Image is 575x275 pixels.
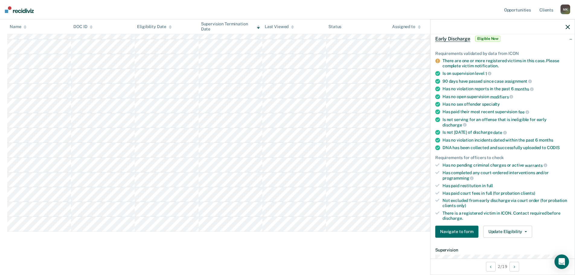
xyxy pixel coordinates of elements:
div: Assigned to [392,24,420,29]
span: months [515,87,534,91]
div: Has paid court fees in full (for probation [442,190,570,196]
button: Update Eligibility [483,225,532,238]
img: Recidiviz [5,6,34,13]
div: Name [10,24,27,29]
div: Has paid restitution in [442,183,570,188]
div: Requirements validated by data from ICON [435,51,570,56]
div: Has no pending criminal charges or active [442,162,570,168]
div: Is on supervision level [442,71,570,76]
div: There are one or more registered victims in this case. Please complete victim notification. [442,58,570,69]
div: Eligibility Date [137,24,172,29]
div: DOC ID [73,24,93,29]
span: fee [518,110,529,114]
div: Last Viewed [265,24,294,29]
span: 1 [485,71,492,76]
div: Early DischargeEligible Now [430,29,575,48]
div: Is not [DATE] of discharge [442,130,570,135]
span: discharge. [442,216,463,220]
div: Has no violation incidents dated within the past 6 [442,138,570,143]
span: date [493,130,506,135]
div: Open Intercom Messenger [554,254,569,269]
span: Early Discharge [435,36,470,42]
div: There is a registered victim in ICON. Contact required before [442,211,570,221]
div: Not excluded from early discharge via court order (for probation clients [442,198,570,208]
span: warrants [525,163,547,168]
div: DNA has been collected and successfully uploaded to [442,145,570,150]
div: Has completed any court-ordered interventions and/or [442,170,570,181]
div: Has no violation reports in the past 6 [442,86,570,92]
div: Status [328,24,341,29]
div: Is not serving for an offense that is ineligible for early [442,117,570,127]
div: 2 / 19 [430,258,575,274]
span: only) [457,203,466,208]
div: 90 days have passed since case [442,78,570,84]
div: Has no sex offender [442,102,570,107]
span: programming [442,176,474,181]
dt: Supervision [435,247,570,252]
span: CODIS [547,145,560,150]
div: M K [561,5,570,14]
div: Supervision Termination Date [201,21,260,32]
span: full [487,183,493,188]
span: discharge [442,122,467,127]
span: Eligible Now [475,36,501,42]
span: specialty [482,102,500,107]
span: modifiers [490,94,513,99]
div: Requirements for officers to check [435,155,570,160]
button: Next Opportunity [510,262,519,271]
a: Navigate to form link [435,225,481,238]
button: Navigate to form [435,225,478,238]
div: Has paid their most recent supervision [442,109,570,115]
span: months [539,138,553,142]
button: Previous Opportunity [486,262,496,271]
span: clients) [521,190,535,195]
div: Has no open supervision [442,94,570,99]
span: assignment [505,79,532,84]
